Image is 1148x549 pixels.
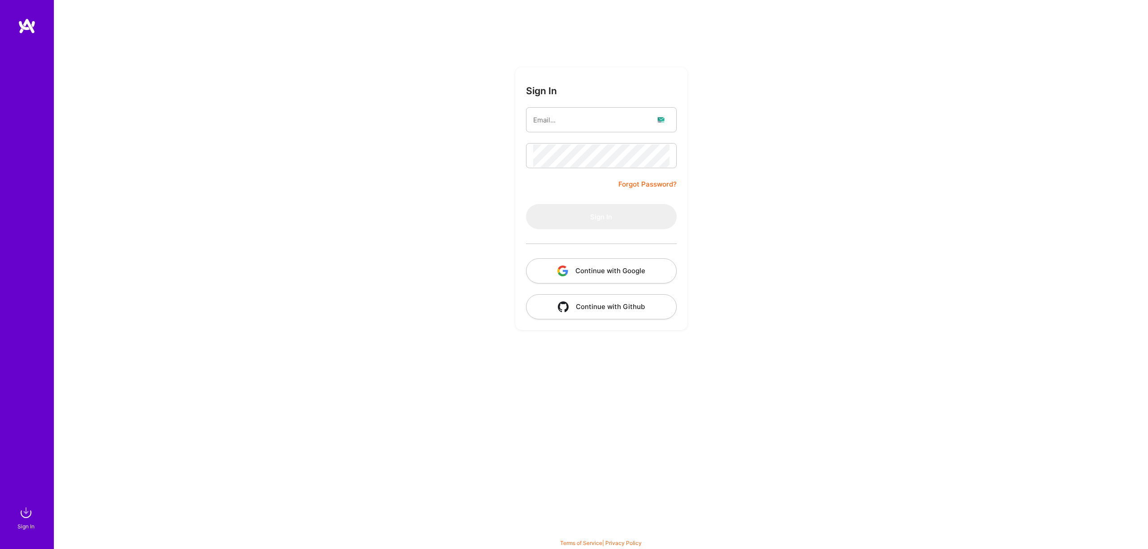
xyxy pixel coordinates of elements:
div: Sign In [17,522,35,531]
a: Privacy Policy [605,540,642,546]
span: | [560,540,642,546]
a: Terms of Service [560,540,602,546]
a: sign inSign In [19,504,35,531]
div: © 2025 ATeams Inc., All rights reserved. [54,522,1148,545]
button: Continue with Google [526,258,677,283]
img: icon [557,266,568,276]
button: Continue with Github [526,294,677,319]
img: logo [18,18,36,34]
h3: Sign In [526,85,557,96]
button: Sign In [526,204,677,229]
input: Email... [533,109,670,131]
img: icon [558,301,569,312]
a: Forgot Password? [618,179,677,190]
img: sign in [17,504,35,522]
